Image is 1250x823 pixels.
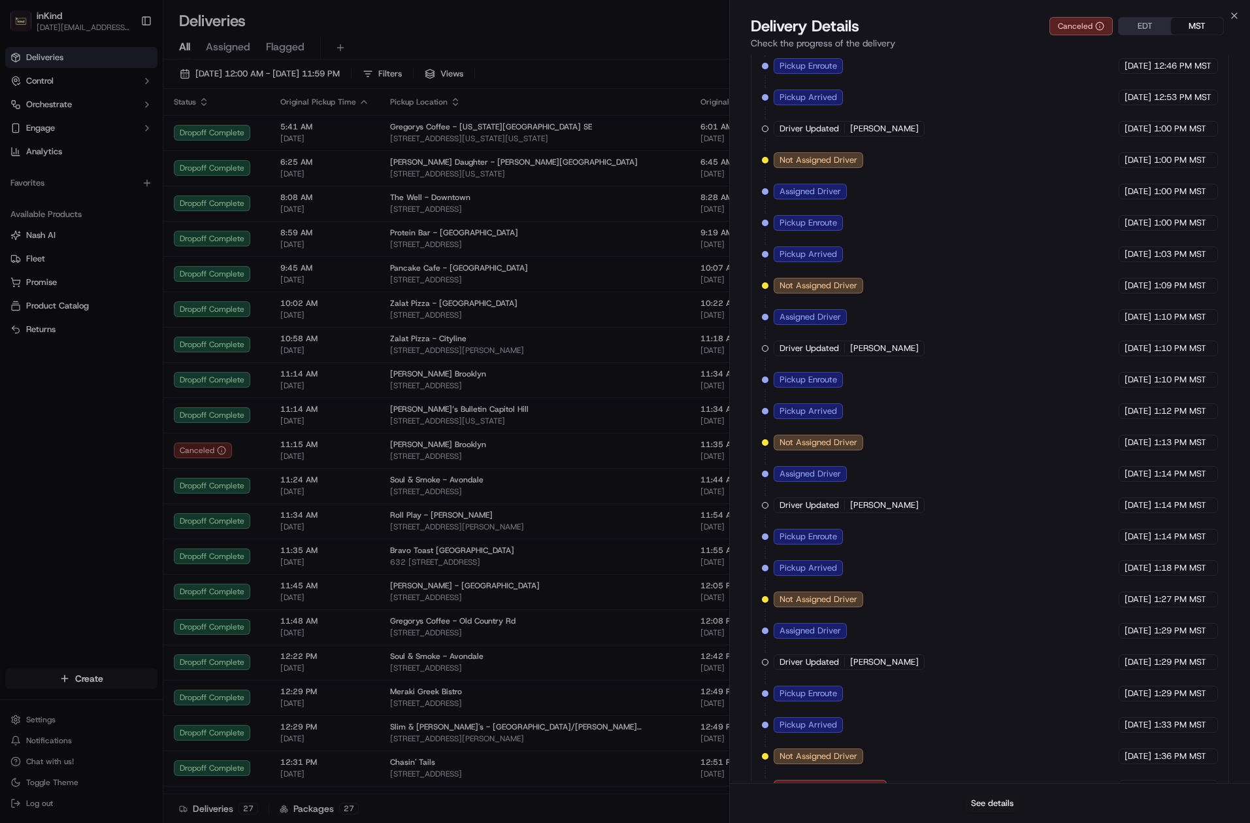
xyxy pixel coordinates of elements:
span: 1:29 PM MST [1154,625,1206,637]
span: [DATE] [1125,92,1151,103]
span: [PERSON_NAME] [850,499,919,511]
span: [PERSON_NAME] [850,343,919,354]
span: Not Assigned Driver [780,154,857,166]
button: Start new chat [222,129,238,144]
span: [DATE] [1125,60,1151,72]
span: Not Assigned Driver [780,594,857,605]
p: Welcome 👋 [13,52,238,73]
span: 12:46 PM MST [1154,60,1211,72]
span: Assigned Driver [780,468,841,480]
span: 1:09 PM MST [1154,280,1206,292]
span: Canceled By Customer [780,782,869,794]
span: [DATE] [1125,750,1151,762]
span: 1:10 PM MST [1154,374,1206,386]
span: Pickup Enroute [780,217,837,229]
a: 💻API Documentation [105,184,215,208]
button: Canceled [1049,17,1113,35]
img: Nash [13,13,39,39]
span: Driver Updated [780,123,839,135]
span: 1:00 PM MST [1154,154,1206,166]
span: [DATE] [1125,248,1151,260]
span: Knowledge Base [26,190,100,203]
span: Driver Updated [780,343,839,354]
span: 1:29 PM MST [1154,656,1206,668]
span: 1:00 PM MST [1154,123,1206,135]
span: Pickup Enroute [780,688,837,699]
span: 1:00 PM MST [1154,217,1206,229]
div: 📗 [13,191,24,201]
span: 1:13 PM MST [1154,437,1206,448]
span: [DATE] [1125,688,1151,699]
span: Driver Updated [780,499,839,511]
span: Pickup Enroute [780,531,837,543]
span: Pickup Arrived [780,562,837,574]
span: [DATE] [1125,594,1151,605]
span: [DATE] [1125,154,1151,166]
span: [DATE] [1125,374,1151,386]
span: 1:14 PM MST [1154,531,1206,543]
span: [DATE] [1125,280,1151,292]
span: Pickup Enroute [780,60,837,72]
span: Assigned Driver [780,186,841,197]
a: Powered byPylon [92,221,158,231]
span: [DATE] [1125,625,1151,637]
span: [PERSON_NAME] [850,123,919,135]
span: Driver Updated [780,656,839,668]
span: 1:37 PM MST [1154,782,1206,794]
button: MST [1171,18,1223,35]
span: Not Assigned Driver [780,280,857,292]
span: Pickup Arrived [780,92,837,103]
span: [DATE] [1125,311,1151,323]
button: EDT [1119,18,1171,35]
span: [DATE] [1125,782,1151,794]
span: [DATE] [1125,562,1151,574]
span: Pickup Enroute [780,374,837,386]
p: Check the progress of the delivery [751,37,1229,50]
span: 1:10 PM MST [1154,311,1206,323]
span: 1:33 PM MST [1154,719,1206,731]
span: Assigned Driver [780,311,841,323]
button: See details [965,794,1019,813]
span: 1:14 PM MST [1154,499,1206,511]
span: Assigned Driver [780,625,841,637]
span: [DATE] [1125,343,1151,354]
img: 1736555255976-a54dd68f-1ca7-489b-9aae-adbdc363a1c4 [13,125,37,148]
span: [PERSON_NAME] [850,656,919,668]
span: [DATE] [1125,531,1151,543]
span: Not Assigned Driver [780,437,857,448]
span: Not Assigned Driver [780,750,857,762]
span: API Documentation [123,190,210,203]
span: 12:53 PM MST [1154,92,1211,103]
span: 1:12 PM MST [1154,405,1206,417]
span: [DATE] [1125,186,1151,197]
span: 1:27 PM MST [1154,594,1206,605]
span: [DATE] [1125,468,1151,480]
span: Delivery Details [751,16,859,37]
span: [DATE] [1125,719,1151,731]
div: Start new chat [44,125,214,138]
span: [DATE] [1125,123,1151,135]
span: [DATE] [1125,217,1151,229]
span: 1:00 PM MST [1154,186,1206,197]
span: 1:29 PM MST [1154,688,1206,699]
div: We're available if you need us! [44,138,165,148]
span: Pickup Arrived [780,248,837,260]
span: Pickup Arrived [780,719,837,731]
span: 1:03 PM MST [1154,248,1206,260]
span: 1:14 PM MST [1154,468,1206,480]
span: [DATE] [1125,656,1151,668]
span: Pickup Arrived [780,405,837,417]
span: 1:18 PM MST [1154,562,1206,574]
span: Pylon [130,222,158,231]
div: 💻 [110,191,121,201]
input: Got a question? Start typing here... [34,84,235,98]
a: 📗Knowledge Base [8,184,105,208]
span: [DATE] [1125,405,1151,417]
span: [DATE] [1125,437,1151,448]
span: 1:10 PM MST [1154,343,1206,354]
span: 1:36 PM MST [1154,750,1206,762]
span: [DATE] [1125,499,1151,511]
